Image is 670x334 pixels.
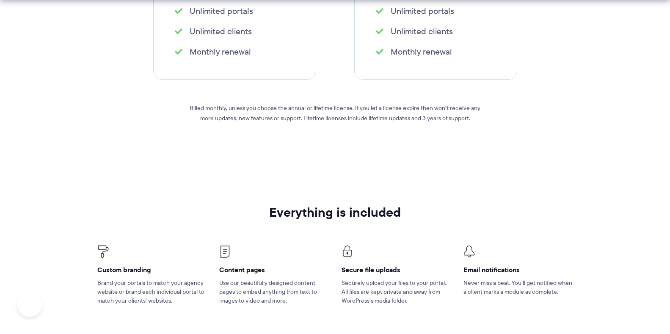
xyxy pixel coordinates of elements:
[219,246,231,258] img: Client Portal Icons
[97,279,207,305] p: Brand your portals to match your agency website or brand each individual portal to match your cli...
[175,5,295,17] li: Unlimited portals
[17,292,42,317] iframe: Toggle Customer Support
[183,103,488,123] p: Billed monthly, unless you choose the annual or lifetime license. If you let a license expire the...
[97,265,207,274] h4: Custom branding
[175,46,295,58] li: Monthly renewal
[97,246,109,258] img: Client Portal Icons
[376,5,496,17] li: Unlimited portals
[342,265,451,274] h4: Secure file uploads
[376,25,496,37] li: Unlimited clients
[342,279,451,305] p: Securely upload your files to your portal. All files are kept private and away from WordPress’s m...
[175,25,295,37] li: Unlimited clients
[342,246,353,257] img: Client Portal Icons
[463,246,475,257] img: Client Portal Icon
[219,265,328,274] h4: Content pages
[219,279,328,305] p: Use our beautifully designed content pages to embed anything from text to images to video and more.
[463,279,573,296] p: Never miss a beat. You’ll get notified when a client marks a module as complete.
[376,46,496,58] li: Monthly renewal
[97,205,573,219] h2: Everything is included
[463,265,573,274] h4: Email notifications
